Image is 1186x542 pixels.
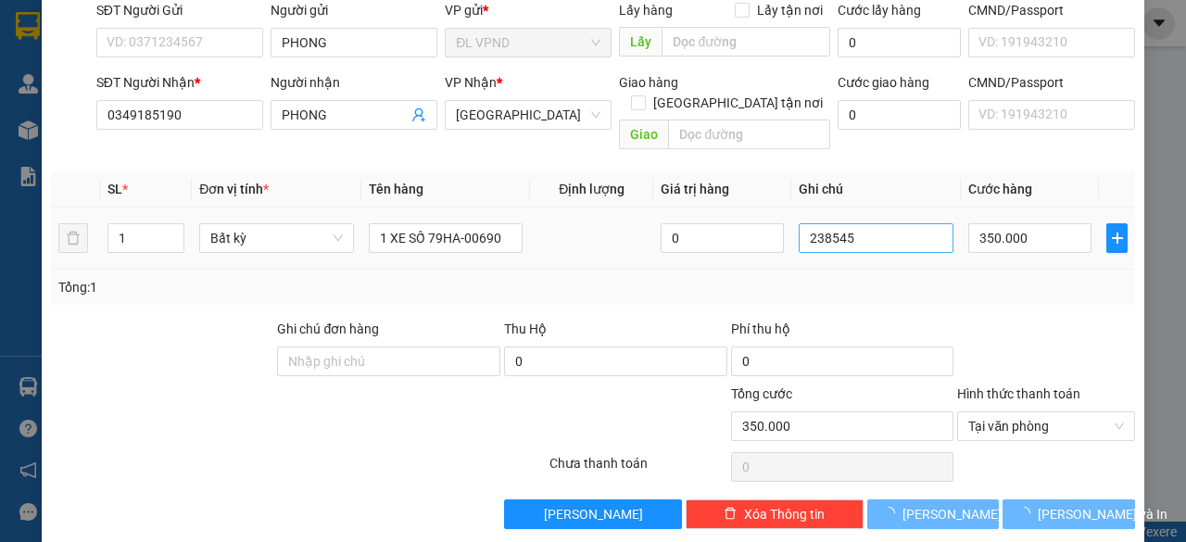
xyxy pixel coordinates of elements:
span: Tại văn phòng [968,412,1124,440]
span: [PERSON_NAME] [544,504,643,524]
span: ĐL Quận 1 [456,101,600,129]
span: Lấy [619,27,662,57]
input: Dọc đường [662,27,829,57]
label: Cước giao hàng [838,75,929,90]
span: loading [1017,507,1038,520]
div: SĐT Người Nhận [96,72,263,93]
div: CMND/Passport [968,72,1135,93]
span: [PERSON_NAME] [902,504,1002,524]
span: Giao [619,120,668,149]
span: user-add [411,107,426,122]
input: 0 [661,223,784,253]
button: plus [1106,223,1128,253]
span: Xóa Thông tin [744,504,825,524]
span: Tên hàng [369,182,423,196]
button: delete [58,223,88,253]
div: Phí thu hộ [731,319,954,347]
span: Đơn vị tính [199,182,269,196]
span: ĐL VPND [456,29,600,57]
div: Người nhận [271,72,437,93]
span: Lấy hàng [619,3,673,18]
input: Cước lấy hàng [838,28,961,57]
span: plus [1107,231,1127,246]
input: Ghi chú đơn hàng [277,347,500,376]
label: Cước lấy hàng [838,3,921,18]
input: Ghi Chú [799,223,953,253]
span: Thu Hộ [504,321,547,336]
input: Dọc đường [668,120,829,149]
span: SL [107,182,122,196]
button: deleteXóa Thông tin [686,499,864,529]
span: [PERSON_NAME] và In [1038,504,1167,524]
button: [PERSON_NAME] [504,499,682,529]
input: Cước giao hàng [838,100,961,130]
span: Định lượng [559,182,625,196]
span: Bất kỳ [210,224,343,252]
span: VP Nhận [445,75,497,90]
th: Ghi chú [791,171,961,208]
span: loading [882,507,902,520]
span: Tổng cước [731,386,792,401]
div: Tổng: 1 [58,277,460,297]
button: [PERSON_NAME] [867,499,1000,529]
span: delete [724,507,737,522]
input: VD: Bàn, Ghế [369,223,524,253]
button: [PERSON_NAME] và In [1003,499,1135,529]
span: Cước hàng [968,182,1032,196]
div: Chưa thanh toán [548,453,729,485]
span: [GEOGRAPHIC_DATA] tận nơi [646,93,830,113]
label: Ghi chú đơn hàng [277,321,379,336]
span: Giá trị hàng [661,182,729,196]
label: Hình thức thanh toán [957,386,1080,401]
span: Giao hàng [619,75,678,90]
